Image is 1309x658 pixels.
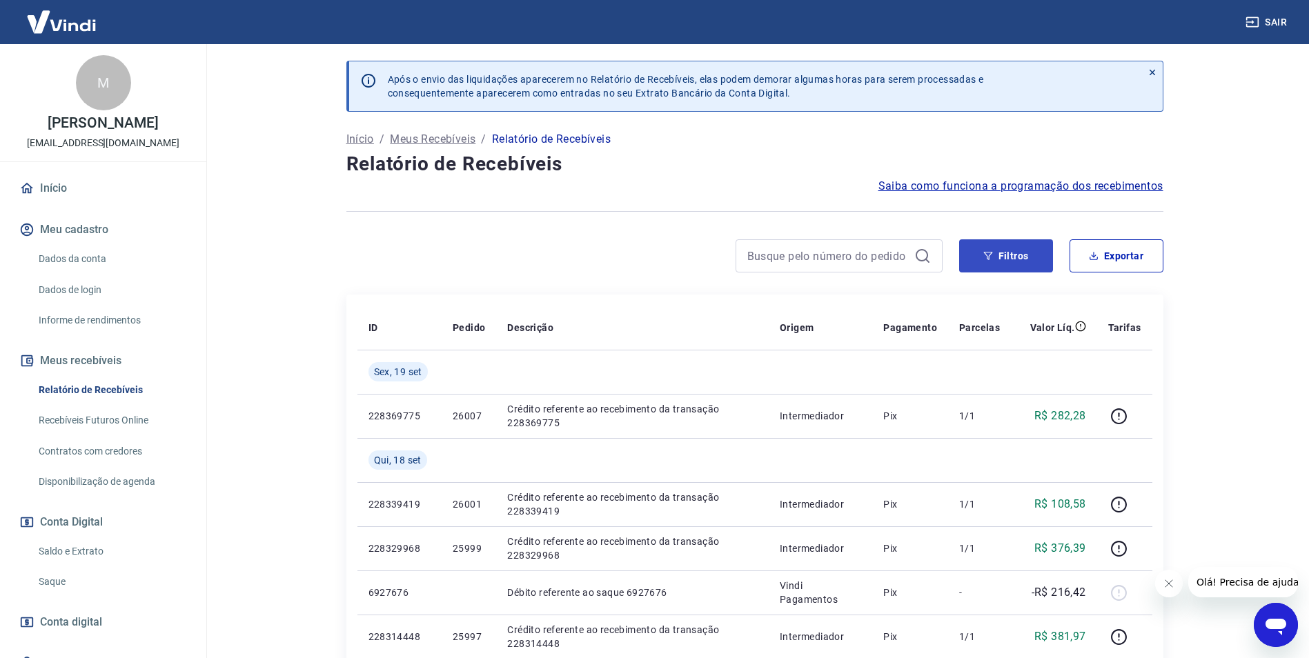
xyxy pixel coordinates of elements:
[33,276,190,304] a: Dados de login
[507,321,553,335] p: Descrição
[1070,239,1163,272] button: Exportar
[33,437,190,466] a: Contratos com credores
[453,630,485,644] p: 25997
[17,507,190,537] button: Conta Digital
[883,497,937,511] p: Pix
[17,346,190,376] button: Meus recebíveis
[17,215,190,245] button: Meu cadastro
[368,497,431,511] p: 228339419
[883,630,937,644] p: Pix
[1108,321,1141,335] p: Tarifas
[883,541,937,555] p: Pix
[492,131,611,148] p: Relatório de Recebíveis
[1034,408,1086,424] p: R$ 282,28
[76,55,131,110] div: M
[507,490,758,518] p: Crédito referente ao recebimento da transação 228339419
[959,497,1000,511] p: 1/1
[33,245,190,273] a: Dados da conta
[780,541,861,555] p: Intermediador
[959,586,1000,599] p: -
[17,173,190,203] a: Início
[1188,567,1298,597] iframe: Mensagem da empresa
[374,365,422,379] span: Sex, 19 set
[1243,10,1292,35] button: Sair
[33,306,190,335] a: Informe de rendimentos
[453,497,485,511] p: 26001
[959,541,1000,555] p: 1/1
[453,321,485,335] p: Pedido
[33,406,190,435] a: Recebíveis Futuros Online
[40,612,102,632] span: Conta digital
[380,131,384,148] p: /
[388,72,984,100] p: Após o envio das liquidações aparecerem no Relatório de Recebíveis, elas podem demorar algumas ho...
[368,630,431,644] p: 228314448
[390,131,475,148] a: Meus Recebíveis
[1155,570,1183,597] iframe: Fechar mensagem
[1034,496,1086,512] p: R$ 108,58
[959,321,1000,335] p: Parcelas
[507,623,758,650] p: Crédito referente ao recebimento da transação 228314448
[883,321,937,335] p: Pagamento
[453,409,485,423] p: 26007
[780,321,814,335] p: Origem
[959,409,1000,423] p: 1/1
[33,537,190,566] a: Saldo e Extrato
[33,376,190,404] a: Relatório de Recebíveis
[453,541,485,555] p: 25999
[27,136,179,150] p: [EMAIL_ADDRESS][DOMAIN_NAME]
[1254,603,1298,647] iframe: Botão para abrir a janela de mensagens
[507,535,758,562] p: Crédito referente ao recebimento da transação 228329968
[1034,628,1086,645] p: R$ 381,97
[368,541,431,555] p: 228329968
[1030,321,1075,335] p: Valor Líq.
[481,131,486,148] p: /
[1032,584,1086,601] p: -R$ 216,42
[747,246,909,266] input: Busque pelo número do pedido
[507,402,758,430] p: Crédito referente ao recebimento da transação 228369775
[346,131,374,148] a: Início
[8,10,116,21] span: Olá! Precisa de ajuda?
[48,116,158,130] p: [PERSON_NAME]
[33,568,190,596] a: Saque
[368,321,378,335] p: ID
[368,586,431,599] p: 6927676
[17,607,190,637] a: Conta digital
[878,178,1163,195] a: Saiba como funciona a programação dos recebimentos
[780,630,861,644] p: Intermediador
[780,579,861,606] p: Vindi Pagamentos
[368,409,431,423] p: 228369775
[17,1,106,43] img: Vindi
[883,409,937,423] p: Pix
[780,409,861,423] p: Intermediador
[780,497,861,511] p: Intermediador
[346,150,1163,178] h4: Relatório de Recebíveis
[33,468,190,496] a: Disponibilização de agenda
[1034,540,1086,557] p: R$ 376,39
[883,586,937,599] p: Pix
[374,453,422,467] span: Qui, 18 set
[959,630,1000,644] p: 1/1
[959,239,1053,272] button: Filtros
[507,586,758,599] p: Débito referente ao saque 6927676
